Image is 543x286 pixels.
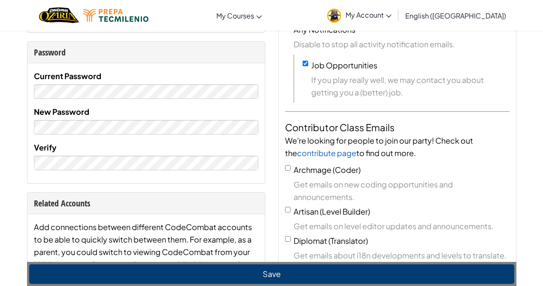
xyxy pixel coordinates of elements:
[216,11,254,20] span: My Courses
[39,6,79,24] img: Home
[311,74,510,98] span: If you play really well, we may contact you about getting you a (better) job.
[401,4,510,27] a: English ([GEOGRAPHIC_DATA])
[29,264,514,284] button: Save
[294,165,331,175] span: Archmage
[323,2,396,29] a: My Account
[294,206,319,216] span: Artisan
[34,70,101,82] label: Current Password
[285,120,510,134] h4: Contributor Class Emails
[327,9,341,23] img: avatar
[346,10,391,19] span: My Account
[294,249,510,261] span: Get emails about i18n developments and levels to translate.
[333,165,361,175] span: (Coder)
[34,141,57,154] label: Verify
[212,4,266,27] a: My Courses
[294,236,327,246] span: Diplomat
[83,9,149,22] img: Tecmilenio logo
[311,60,377,70] label: Job Opportunities
[294,220,510,232] span: Get emails on level editor updates and announcements.
[285,135,473,158] span: We're looking for people to join our party! Check out the
[34,46,258,58] div: Password
[34,221,258,283] div: Add connections between different CodeCombat accounts to be able to quickly switch between them. ...
[34,105,89,118] label: New Password
[356,148,416,158] span: to find out more.
[294,178,510,203] span: Get emails on new coding opportunities and announcements.
[39,6,79,24] a: Ozaria by CodeCombat logo
[405,11,506,20] span: English ([GEOGRAPHIC_DATA])
[294,38,510,50] span: Disable to stop all activity notification emails.
[320,206,370,216] span: (Level Builder)
[34,197,258,209] div: Related Accounts
[297,148,356,158] a: contribute page
[328,236,368,246] span: (Translator)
